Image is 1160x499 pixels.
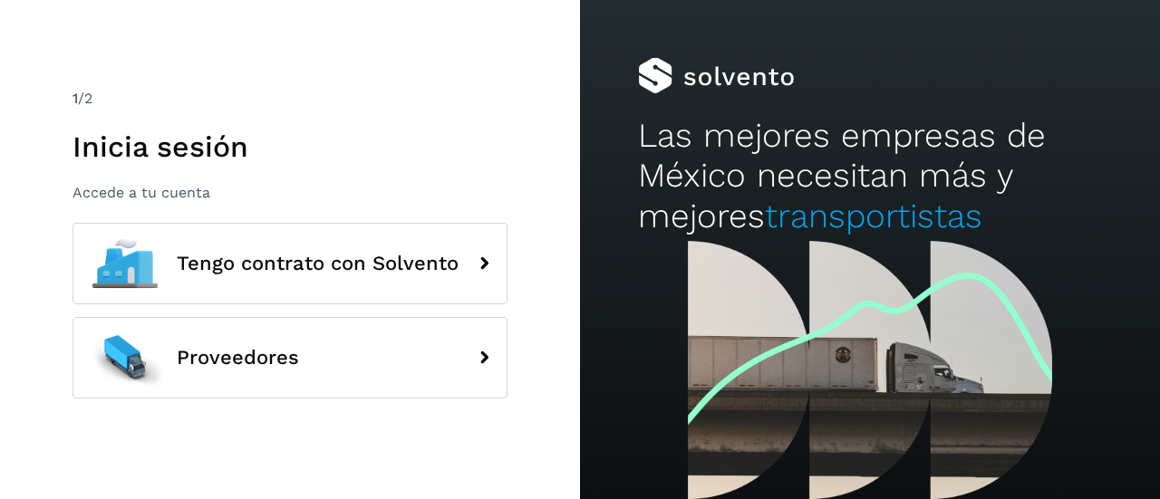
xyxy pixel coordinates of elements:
span: Proveedores [177,347,299,369]
h2: Las mejores empresas de México necesitan más y mejores [638,116,1102,236]
h1: Inicia sesión [72,130,507,164]
span: 1 [72,90,78,107]
span: Tengo contrato con Solvento [177,253,459,274]
span: transportistas [765,197,982,235]
p: Accede a tu cuenta [72,184,507,201]
div: /2 [72,88,507,110]
button: Proveedores [72,317,507,398]
button: Tengo contrato con Solvento [72,223,507,304]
